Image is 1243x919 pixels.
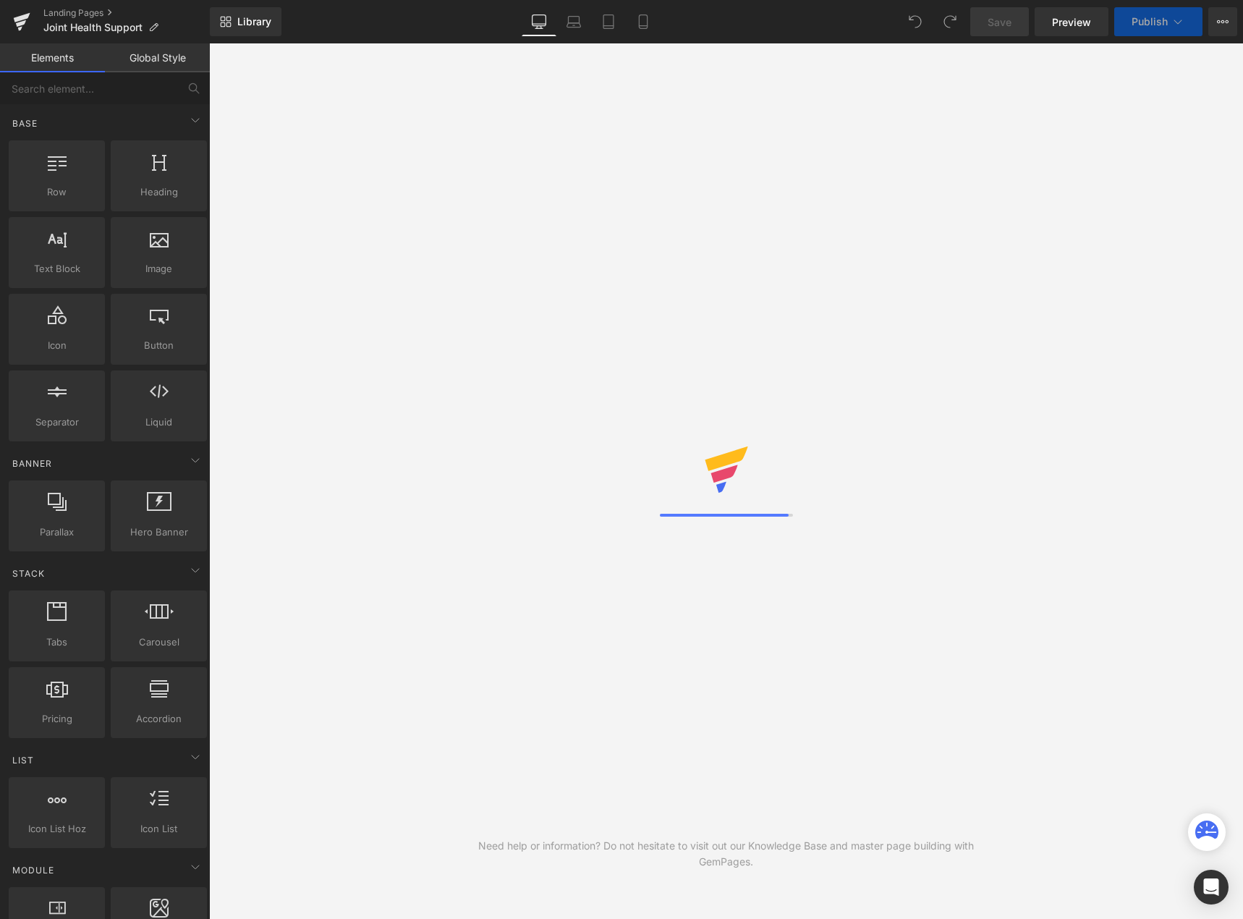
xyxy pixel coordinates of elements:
span: Liquid [115,415,203,430]
span: Tabs [13,635,101,650]
span: Base [11,117,39,130]
a: Tablet [591,7,626,36]
span: Publish [1132,16,1168,27]
span: Joint Health Support [43,22,143,33]
button: More [1208,7,1237,36]
span: Icon [13,338,101,353]
button: Publish [1114,7,1202,36]
a: New Library [210,7,281,36]
button: Undo [901,7,930,36]
span: Parallax [13,525,101,540]
span: Text Block [13,261,101,276]
span: Pricing [13,711,101,727]
a: Preview [1035,7,1108,36]
div: Need help or information? Do not hesitate to visit out our Knowledge Base and master page buildin... [467,838,985,870]
a: Desktop [522,7,556,36]
a: Mobile [626,7,661,36]
span: Hero Banner [115,525,203,540]
span: Banner [11,457,54,470]
span: Stack [11,567,46,580]
span: List [11,753,35,767]
span: Carousel [115,635,203,650]
div: Open Intercom Messenger [1194,870,1229,905]
a: Global Style [105,43,210,72]
span: Save [988,14,1011,30]
span: Button [115,338,203,353]
button: Redo [936,7,964,36]
span: Heading [115,185,203,200]
span: Icon List Hoz [13,821,101,837]
a: Laptop [556,7,591,36]
a: Landing Pages [43,7,210,19]
span: Module [11,863,56,877]
span: Library [237,15,271,28]
span: Separator [13,415,101,430]
span: Accordion [115,711,203,727]
span: Row [13,185,101,200]
span: Image [115,261,203,276]
span: Icon List [115,821,203,837]
span: Preview [1052,14,1091,30]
